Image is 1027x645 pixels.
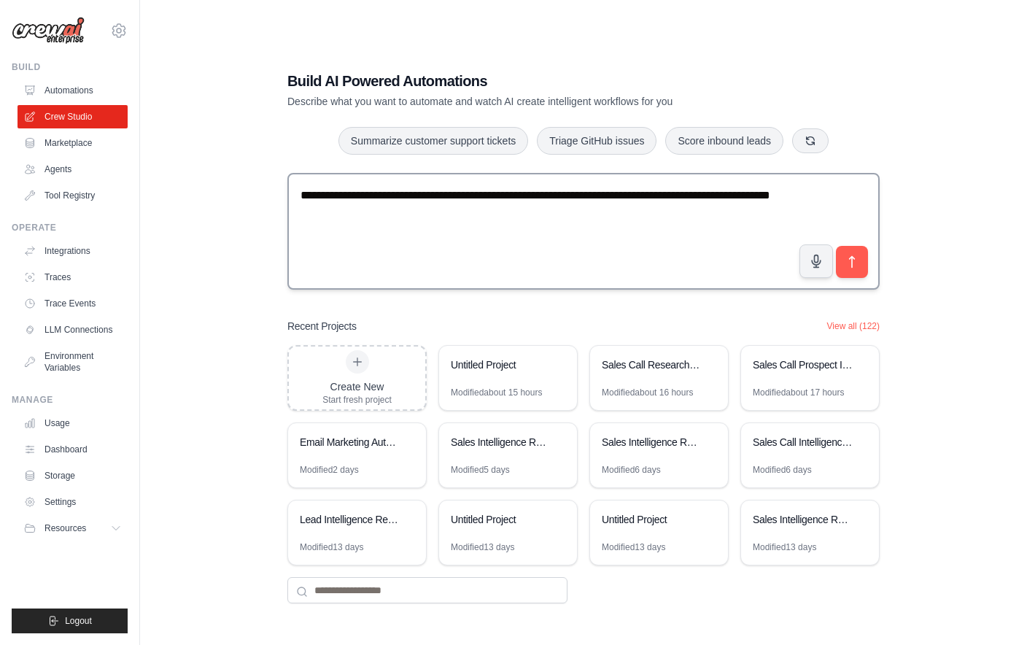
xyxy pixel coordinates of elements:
button: Score inbound leads [665,127,783,155]
div: Modified about 17 hours [753,387,844,398]
div: Untitled Project [451,512,551,527]
div: Start fresh project [322,394,392,406]
div: Untitled Project [602,512,702,527]
a: Usage [18,412,128,435]
button: View all (122) [827,320,880,332]
div: Modified 13 days [753,541,816,553]
button: Logout [12,609,128,633]
a: LLM Connections [18,318,128,341]
span: Resources [44,522,86,534]
h1: Build AI Powered Automations [287,71,778,91]
div: Modified 13 days [300,541,363,553]
div: Modified 13 days [602,541,665,553]
a: Integrations [18,239,128,263]
a: Marketplace [18,131,128,155]
a: Settings [18,490,128,514]
div: Sales Call Intelligence Automation [753,435,853,449]
div: Email Marketing Automation Suite [300,435,400,449]
div: Modified about 15 hours [451,387,542,398]
div: Untitled Project [451,358,551,372]
button: Triage GitHub issues [537,127,656,155]
div: Lead Intelligence Research Engine [300,512,400,527]
div: Sales Call Prospect Intelligence [753,358,853,372]
div: Modified 6 days [753,464,812,476]
div: Sales Intelligence Research Automation [753,512,853,527]
a: Trace Events [18,292,128,315]
a: Storage [18,464,128,487]
iframe: Chat Widget [954,575,1027,645]
div: Modified 6 days [602,464,661,476]
div: Sales Intelligence Research Automation [602,435,702,449]
a: Traces [18,266,128,289]
div: Sales Intelligence Research Automation [451,435,551,449]
a: Environment Variables [18,344,128,379]
h3: Recent Projects [287,319,357,333]
button: Get new suggestions [792,128,829,153]
div: Operate [12,222,128,233]
div: Sales Call Research & Preparation Automation [602,358,702,372]
div: Modified 13 days [451,541,514,553]
div: Modified 2 days [300,464,359,476]
div: Create New [322,379,392,394]
a: Agents [18,158,128,181]
button: Summarize customer support tickets [338,127,528,155]
div: Modified about 16 hours [602,387,693,398]
p: Describe what you want to automate and watch AI create intelligent workflows for you [287,94,778,109]
a: Dashboard [18,438,128,461]
div: Build [12,61,128,73]
div: Modified 5 days [451,464,510,476]
span: Logout [65,615,92,627]
div: Manage [12,394,128,406]
a: Tool Registry [18,184,128,207]
button: Click to speak your automation idea [799,244,833,278]
a: Crew Studio [18,105,128,128]
a: Automations [18,79,128,102]
img: Logo [12,17,85,45]
button: Resources [18,517,128,540]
